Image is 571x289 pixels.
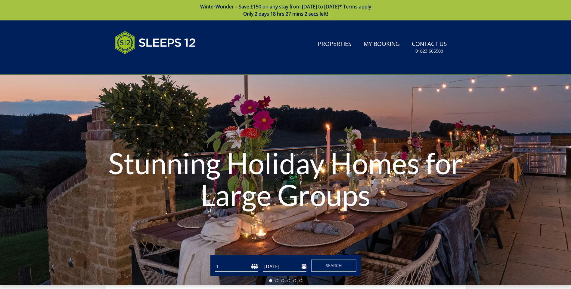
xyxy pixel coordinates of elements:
img: Sleeps 12 [115,28,196,58]
iframe: Customer reviews powered by Trustpilot [112,61,175,66]
h1: Stunning Holiday Homes for Large Groups [86,135,486,223]
button: Search [311,260,356,272]
input: Arrival Date [263,262,306,272]
small: 01823 665500 [415,48,443,54]
span: Only 2 days 18 hrs 27 mins 2 secs left! [243,11,328,17]
a: Contact Us01823 665500 [409,38,449,57]
a: Properties [315,38,354,51]
span: Search [326,263,342,268]
a: My Booking [361,38,402,51]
